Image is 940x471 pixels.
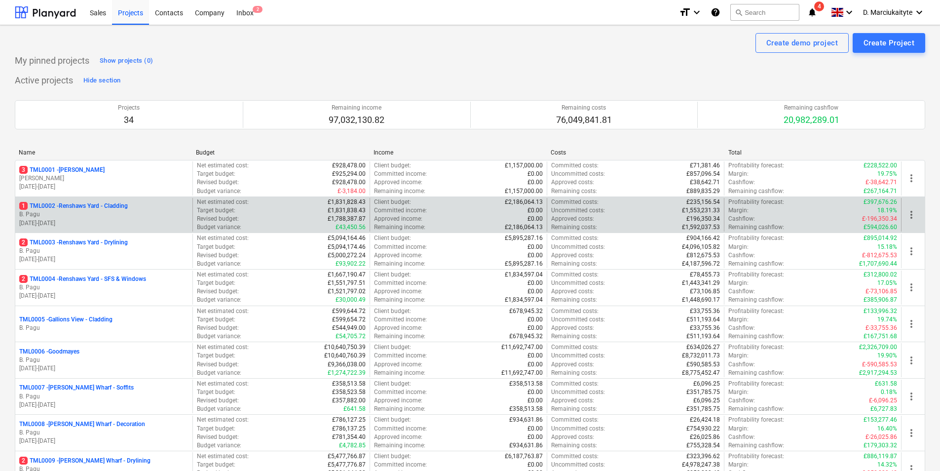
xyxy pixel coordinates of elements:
p: £5,000,272.24 [328,251,366,260]
p: Committed income : [374,388,427,396]
button: Hide section [81,73,123,88]
p: Target budget : [197,388,235,396]
p: Margin : [728,170,749,178]
p: Net estimated cost : [197,307,249,315]
p: £857,096.54 [686,170,720,178]
p: Uncommitted costs : [551,352,605,360]
p: £43,450.56 [336,223,366,232]
p: £1,157,000.00 [505,161,543,170]
p: Profitability forecast : [728,380,784,388]
p: £235,156.54 [686,198,720,206]
p: Target budget : [197,352,235,360]
p: Remaining cashflow : [728,260,784,268]
p: £1,834,597.04 [505,296,543,304]
p: £0.00 [527,279,543,287]
p: Committed costs : [551,271,599,279]
p: £2,186,064.13 [505,198,543,206]
p: TML0005 - Gallions View - Cladding [19,315,113,324]
p: £2,326,709.00 [859,343,897,352]
p: £1,667,190.47 [328,271,366,279]
p: Budget variance : [197,296,241,304]
p: Net estimated cost : [197,234,249,242]
p: Margin : [728,352,749,360]
p: £928,478.00 [332,161,366,170]
p: [DATE] - [DATE] [19,219,188,228]
p: 34 [118,114,140,126]
p: £1,443,341.29 [682,279,720,287]
p: Remaining costs : [551,260,597,268]
p: £678,945.32 [509,332,543,341]
p: Committed costs : [551,198,599,206]
p: [DATE] - [DATE] [19,401,188,409]
p: Remaining income [329,104,384,112]
p: £0.00 [527,352,543,360]
p: Profitability forecast : [728,198,784,206]
i: notifications [807,6,817,18]
p: Cashflow : [728,360,755,369]
p: Budget variance : [197,369,241,377]
p: Target budget : [197,170,235,178]
p: £0.00 [527,324,543,332]
p: £358,523.58 [332,388,366,396]
p: Cashflow : [728,287,755,296]
p: £-196,350.34 [862,215,897,223]
p: £196,350.34 [686,215,720,223]
p: [PERSON_NAME] [19,174,188,183]
span: 4 [814,1,824,11]
p: Committed costs : [551,380,599,388]
p: B. Pagu [19,429,188,437]
p: Margin : [728,388,749,396]
p: B. Pagu [19,247,188,255]
p: £8,732,011.73 [682,352,720,360]
p: £-33,755.36 [865,324,897,332]
div: TML0007 -[PERSON_NAME] Wharf - SoffitsB. Pagu[DATE]-[DATE] [19,384,188,409]
p: £1,834,597.04 [505,271,543,279]
p: Approved income : [374,360,422,369]
p: £358,513.58 [332,380,366,388]
p: Uncommitted costs : [551,170,605,178]
p: TML0004 - Renshaws Yard - SFS & Windows [19,275,146,283]
p: Profitability forecast : [728,307,784,315]
p: My pinned projects [15,55,89,67]
p: Approved income : [374,324,422,332]
p: Approved costs : [551,324,594,332]
div: Create demo project [766,37,838,49]
span: 2 [19,457,28,465]
p: £511,193.64 [686,315,720,324]
p: £-3,184.00 [338,187,366,196]
div: Total [728,149,898,156]
p: TML0008 - [PERSON_NAME] Wharf - Decoration [19,420,145,429]
p: Committed income : [374,243,427,251]
p: Client budget : [374,198,411,206]
p: Uncommitted costs : [551,388,605,396]
p: Net estimated cost : [197,343,249,352]
p: Approved costs : [551,178,594,187]
p: £267,164.71 [864,187,897,196]
p: Margin : [728,279,749,287]
p: B. Pagu [19,324,188,332]
p: Remaining cashflow : [728,332,784,341]
i: keyboard_arrow_down [691,6,703,18]
p: Remaining costs [556,104,612,112]
p: £925,294.00 [332,170,366,178]
p: Remaining cashflow : [728,223,784,232]
span: more_vert [905,427,917,439]
p: £0.00 [527,396,543,405]
p: £5,895,287.16 [505,260,543,268]
p: Profitability forecast : [728,271,784,279]
p: Target budget : [197,243,235,251]
p: £-38,642.71 [865,178,897,187]
p: Revised budget : [197,360,239,369]
p: Approved income : [374,178,422,187]
p: £812,675.53 [686,251,720,260]
p: Approved costs : [551,287,594,296]
p: Remaining cashflow : [728,369,784,377]
button: Create demo project [755,33,849,53]
div: Hide section [83,75,120,86]
p: £594,026.60 [864,223,897,232]
p: £0.00 [527,170,543,178]
p: Net estimated cost : [197,161,249,170]
p: Revised budget : [197,251,239,260]
p: Target budget : [197,315,235,324]
p: TML0002 - Renshaws Yard - Cladding [19,202,128,210]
